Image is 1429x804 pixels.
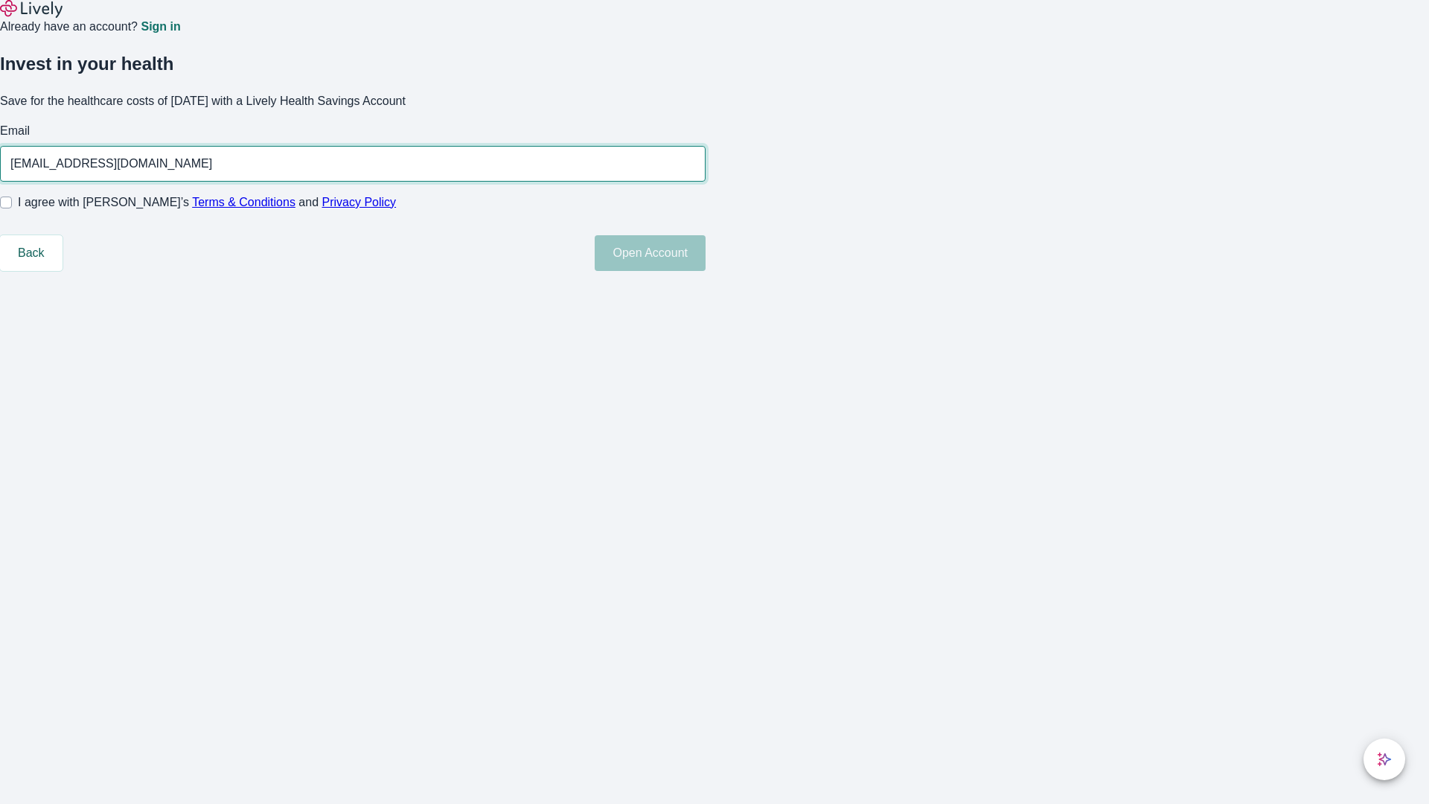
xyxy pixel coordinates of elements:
[192,196,295,208] a: Terms & Conditions
[322,196,397,208] a: Privacy Policy
[1377,752,1392,767] svg: Lively AI Assistant
[18,194,396,211] span: I agree with [PERSON_NAME]’s and
[1364,738,1405,780] button: chat
[141,21,180,33] a: Sign in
